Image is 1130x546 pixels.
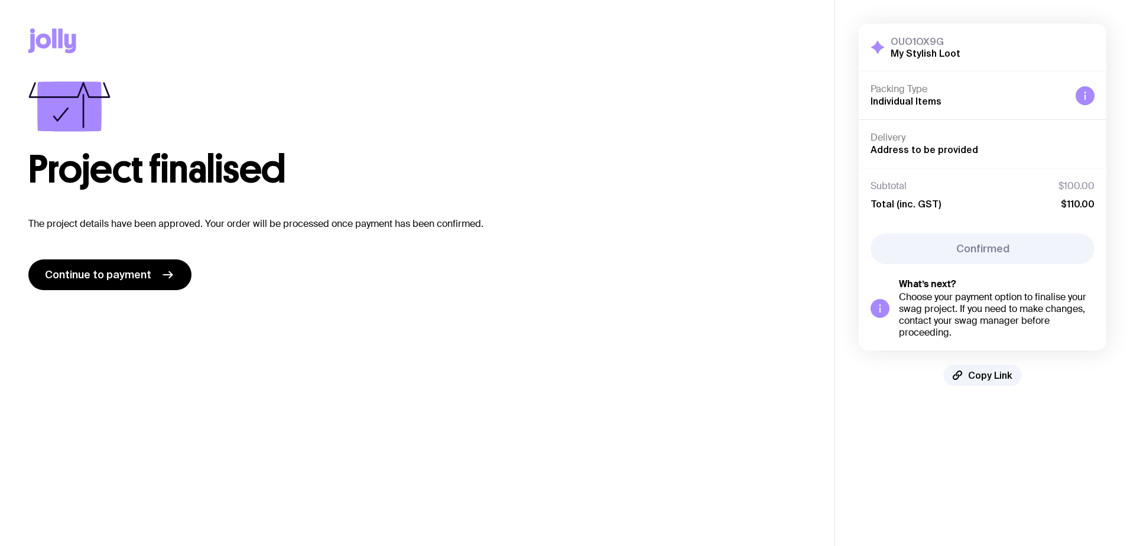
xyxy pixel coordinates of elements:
[899,291,1095,339] div: Choose your payment option to finalise your swag project. If you need to make changes, contact yo...
[28,259,191,290] a: Continue to payment
[871,180,907,192] span: Subtotal
[28,151,806,188] h1: Project finalised
[968,369,1012,381] span: Copy Link
[871,233,1095,264] button: Confirmed
[943,365,1022,386] button: Copy Link
[899,278,1095,290] h5: What’s next?
[871,198,941,210] span: Total (inc. GST)
[28,217,806,231] p: The project details have been approved. Your order will be processed once payment has been confir...
[891,47,960,59] h2: My Stylish Loot
[871,96,941,106] span: Individual Items
[1061,198,1095,210] span: $110.00
[871,144,978,155] span: Address to be provided
[891,35,960,47] h3: OUO1OX9G
[871,83,1066,95] h4: Packing Type
[45,268,151,282] span: Continue to payment
[871,132,1095,144] h4: Delivery
[1058,180,1095,192] span: $100.00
